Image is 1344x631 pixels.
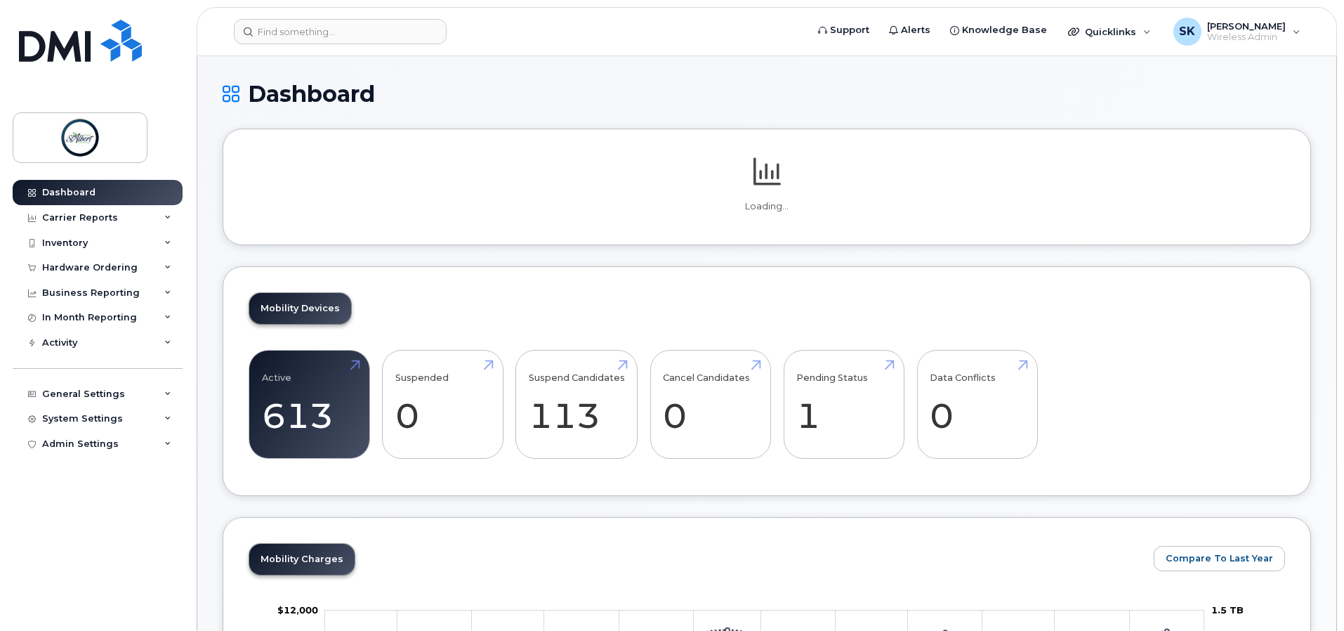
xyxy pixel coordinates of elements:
[529,358,625,451] a: Suspend Candidates 113
[277,604,318,616] tspan: $12,000
[249,544,355,575] a: Mobility Charges
[262,358,357,451] a: Active 613
[1211,604,1244,616] tspan: 1.5 TB
[277,604,318,616] g: $0
[796,358,891,451] a: Pending Status 1
[249,200,1285,213] p: Loading...
[1166,552,1273,565] span: Compare To Last Year
[663,358,758,451] a: Cancel Candidates 0
[930,358,1025,451] a: Data Conflicts 0
[1154,546,1285,571] button: Compare To Last Year
[223,82,1311,106] h1: Dashboard
[395,358,490,451] a: Suspended 0
[249,293,351,324] a: Mobility Devices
